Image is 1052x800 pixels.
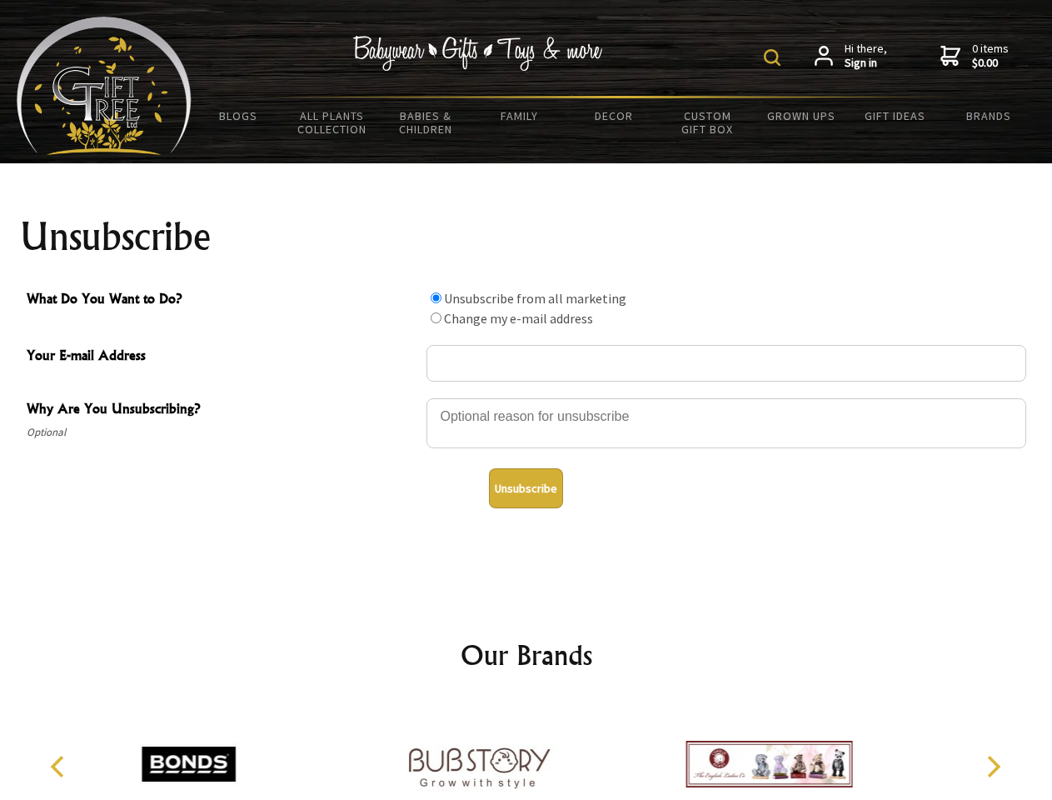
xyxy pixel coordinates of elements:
a: Brands [942,98,1036,133]
a: All Plants Collection [286,98,380,147]
span: Why Are You Unsubscribing? [27,398,418,422]
h2: Our Brands [33,635,1020,675]
a: BLOGS [192,98,286,133]
h1: Unsubscribe [20,217,1033,257]
label: Change my e-mail address [444,310,593,327]
button: Previous [42,748,78,785]
span: Your E-mail Address [27,345,418,369]
a: Grown Ups [754,98,848,133]
img: Babyware - Gifts - Toys and more... [17,17,192,155]
strong: $0.00 [972,56,1009,71]
a: Custom Gift Box [661,98,755,147]
a: Babies & Children [379,98,473,147]
span: 0 items [972,41,1009,71]
a: Gift Ideas [848,98,942,133]
label: Unsubscribe from all marketing [444,290,626,307]
img: Babywear - Gifts - Toys & more [353,36,603,71]
span: Optional [27,422,418,442]
input: Your E-mail Address [426,345,1026,382]
img: product search [764,49,780,66]
a: Hi there,Sign in [815,42,887,71]
input: What Do You Want to Do? [431,312,441,323]
button: Unsubscribe [489,468,563,508]
textarea: Why Are You Unsubscribing? [426,398,1026,448]
input: What Do You Want to Do? [431,292,441,303]
a: 0 items$0.00 [940,42,1009,71]
span: What Do You Want to Do? [27,288,418,312]
a: Decor [566,98,661,133]
strong: Sign in [845,56,887,71]
span: Hi there, [845,42,887,71]
a: Family [473,98,567,133]
button: Next [975,748,1011,785]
